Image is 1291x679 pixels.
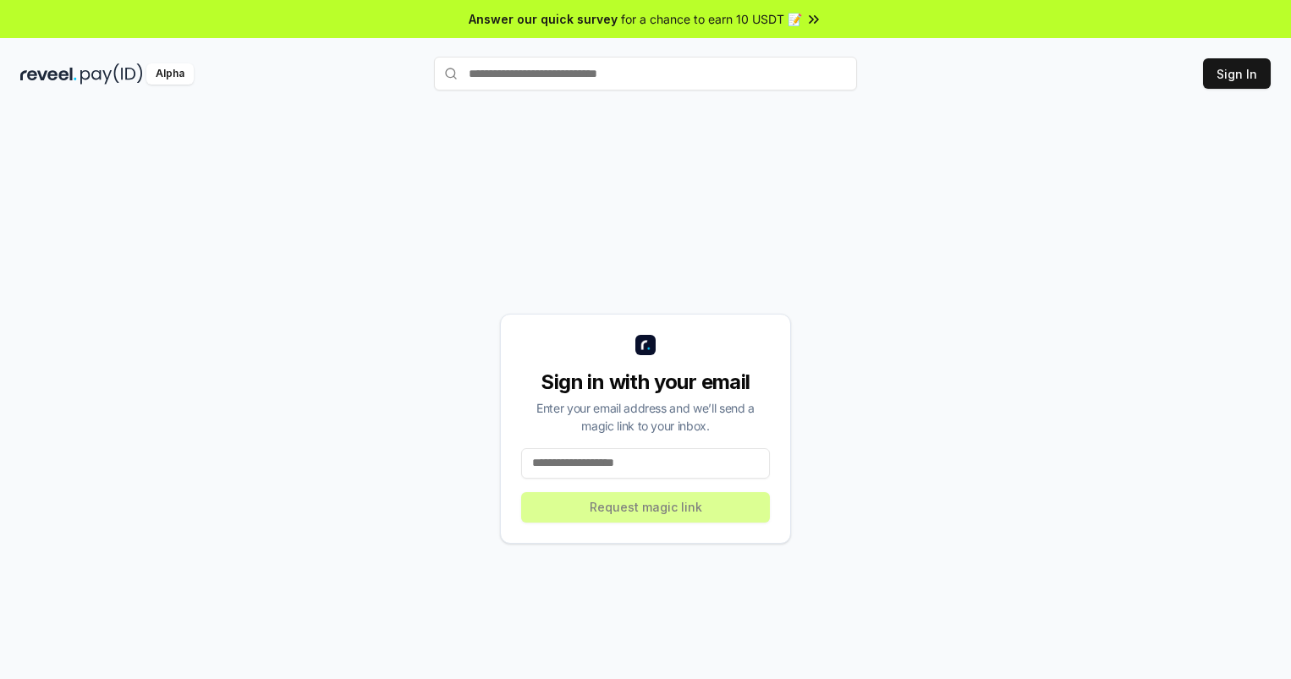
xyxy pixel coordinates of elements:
div: Enter your email address and we’ll send a magic link to your inbox. [521,399,770,435]
div: Alpha [146,63,194,85]
span: Answer our quick survey [469,10,618,28]
img: reveel_dark [20,63,77,85]
span: for a chance to earn 10 USDT 📝 [621,10,802,28]
img: logo_small [635,335,656,355]
button: Sign In [1203,58,1271,89]
div: Sign in with your email [521,369,770,396]
img: pay_id [80,63,143,85]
